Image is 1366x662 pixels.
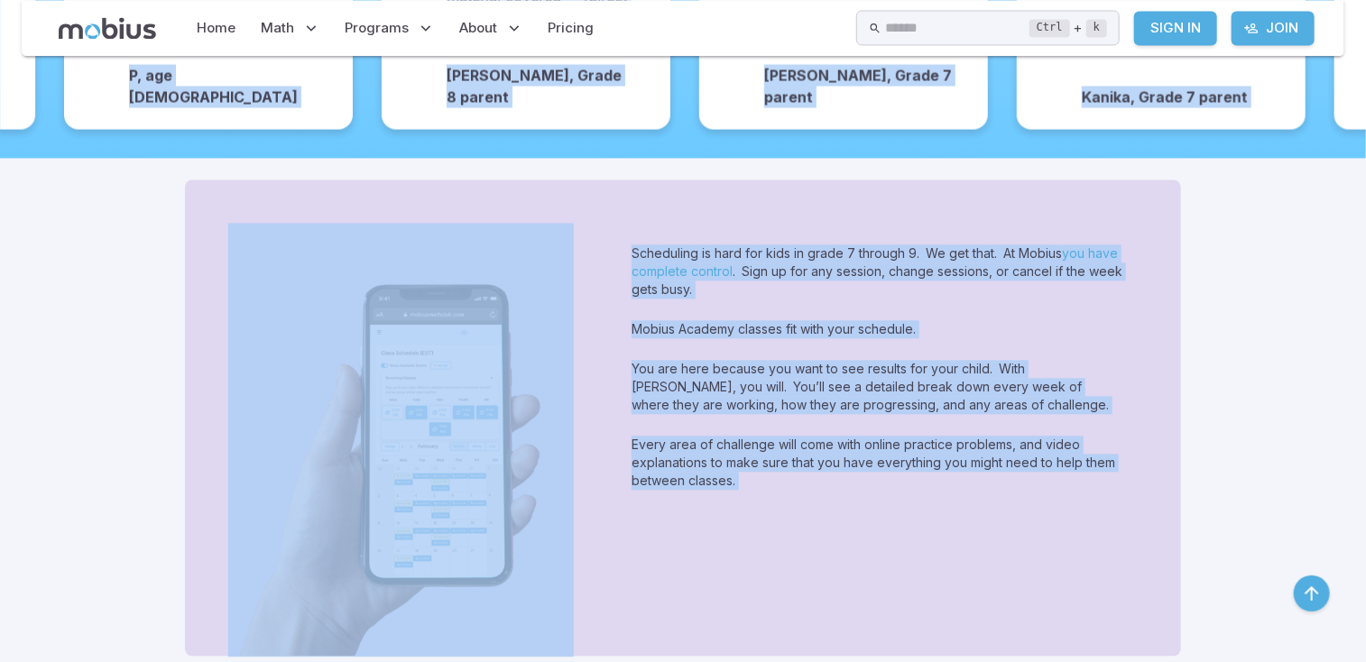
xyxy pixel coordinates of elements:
a: Home [192,7,242,49]
p: Scheduling is hard for kids in grade 7 through 9. We get that. At Mobius . Sign up for any sessio... [632,244,1123,299]
a: Sign In [1134,11,1217,45]
p: You are here because you want to see results for your child. With [PERSON_NAME], you will. You’ll... [632,360,1123,414]
p: Every area of challenge will come with online practice problems, and video explanations to make s... [632,436,1123,490]
p: P, age [DEMOGRAPHIC_DATA] [129,64,317,107]
kbd: k [1086,19,1107,37]
a: Join [1232,11,1315,45]
span: About [460,18,498,38]
p: Kanika, Grade 7 parent [1082,86,1269,107]
div: + [1029,17,1107,39]
kbd: Ctrl [1029,19,1070,37]
a: Pricing [543,7,600,49]
p: Mobius Academy classes fit with your schedule. [632,320,1123,338]
span: Programs [346,18,410,38]
p: [PERSON_NAME], Grade 7 parent [764,64,952,107]
span: Math [262,18,295,38]
img: Parent Friendly [228,223,574,656]
p: [PERSON_NAME], Grade 8 parent [447,64,634,107]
